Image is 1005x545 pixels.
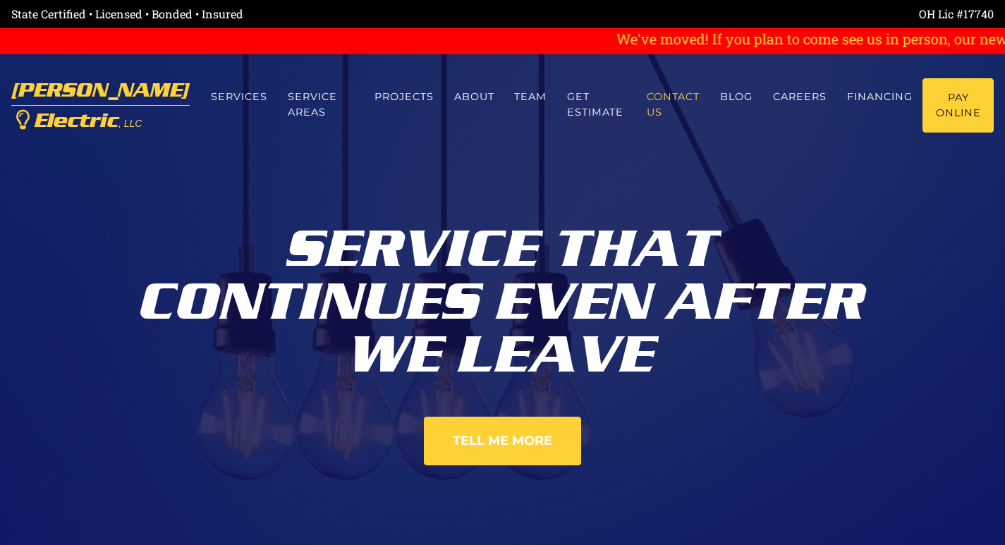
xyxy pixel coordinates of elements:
[444,78,504,116] a: About
[922,78,994,133] a: Pay Online
[710,78,763,116] a: Blog
[11,6,503,23] div: State Certified • Licensed • Bonded • Insured
[503,6,994,23] div: OH Lic #17740
[118,118,142,129] span: , LLC
[836,78,922,116] a: Financing
[504,78,557,116] a: Team
[364,78,444,116] a: Projects
[763,78,837,116] a: Careers
[201,78,278,116] a: Services
[557,78,637,131] a: Get estimate
[637,78,710,131] a: Contact us
[11,72,190,139] a: [PERSON_NAME] Electric, LLC
[111,212,894,381] div: Service That Continues Even After We Leave
[278,78,365,131] a: Service Areas
[424,417,581,465] a: Tell Me More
